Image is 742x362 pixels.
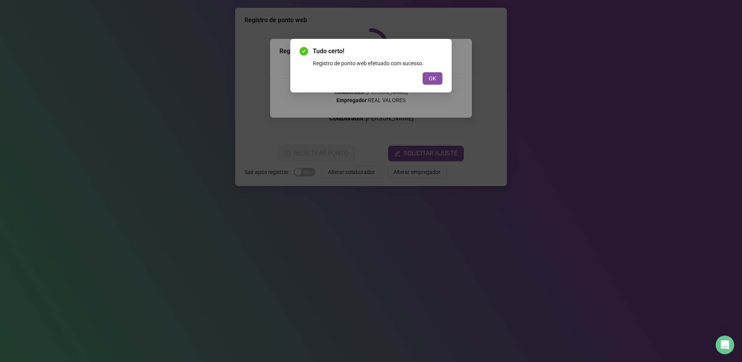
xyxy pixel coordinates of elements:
[300,47,308,56] span: check-circle
[423,72,442,85] button: OK
[429,74,436,83] span: OK
[313,47,442,56] span: Tudo certo!
[313,59,442,68] div: Registro de ponto web efetuado com sucesso.
[716,336,734,354] div: Open Intercom Messenger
